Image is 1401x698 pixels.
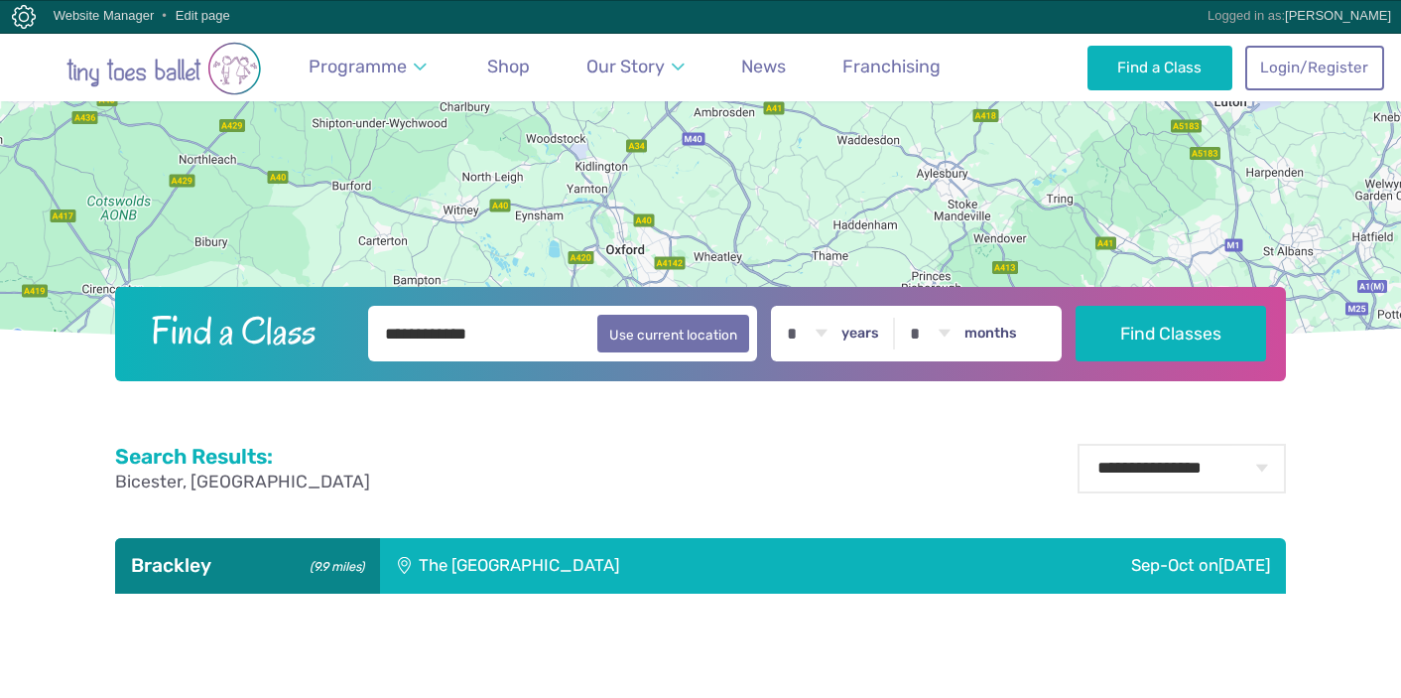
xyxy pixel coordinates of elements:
[732,45,795,89] a: News
[176,8,230,23] a: Edit page
[5,325,70,350] a: Open this area in Google Maps (opens a new window)
[131,554,364,578] h3: Brackley
[115,444,370,470] h2: Search Results:
[964,325,1017,343] label: months
[841,325,879,343] label: years
[586,56,665,76] span: Our Story
[478,45,539,89] a: Shop
[135,306,355,355] h2: Find a Class
[380,538,923,594] div: The [GEOGRAPHIC_DATA]
[833,45,950,89] a: Franchising
[5,325,70,350] img: Google
[1218,555,1270,575] span: [DATE]
[115,470,370,494] p: Bicester, [GEOGRAPHIC_DATA]
[577,45,695,89] a: Our Story
[1208,1,1391,31] div: Logged in as:
[304,554,364,575] small: (9.9 miles)
[25,42,303,95] img: tiny toes ballet
[1076,306,1267,361] button: Find Classes
[487,56,530,76] span: Shop
[741,56,786,76] span: News
[300,45,437,89] a: Programme
[842,56,941,76] span: Franchising
[1087,46,1233,89] a: Find a Class
[923,538,1286,594] div: Sep-Oct on
[54,8,155,23] a: Website Manager
[25,32,303,101] a: Go to home page
[1285,8,1391,23] a: [PERSON_NAME]
[309,56,407,76] span: Programme
[12,5,36,29] img: Copper Bay Digital CMS
[597,315,749,352] button: Use current location
[1245,46,1384,89] a: Login/Register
